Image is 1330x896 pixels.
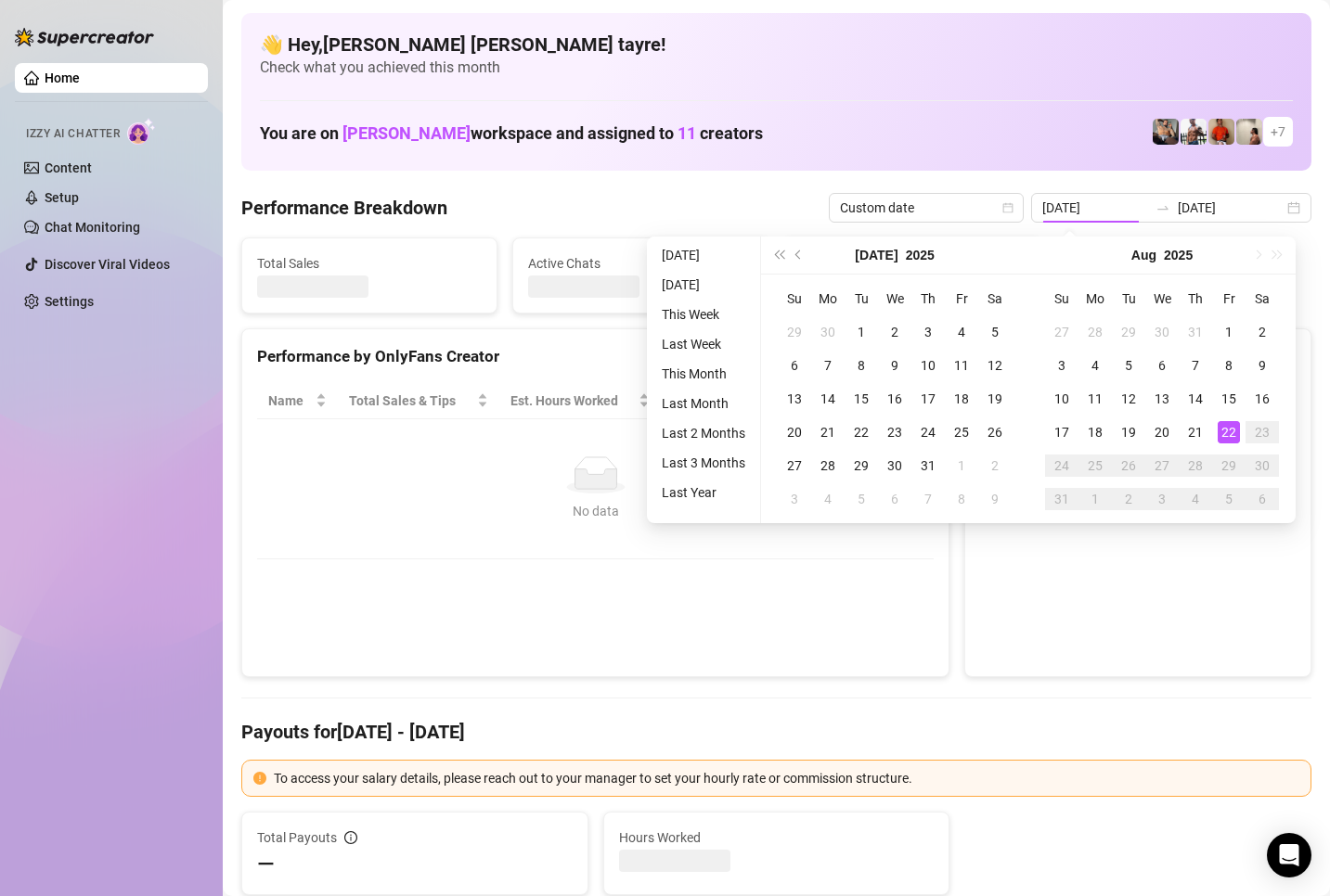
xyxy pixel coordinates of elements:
span: [PERSON_NAME] [342,123,471,143]
span: info-circle [344,831,357,844]
a: Content [45,160,92,175]
span: Check what you achieved this month [260,58,1293,78]
img: George [1153,119,1179,145]
div: Sales by OnlyFans Creator [980,344,1296,369]
span: Total Sales & Tips [349,390,472,411]
th: Name [257,383,338,419]
h4: Payouts for [DATE] - [DATE] [241,719,1311,745]
span: Hours Worked [619,827,935,848]
span: — [257,850,275,879]
div: To access your salary details, please reach out to your manager to set your hourly rate or commis... [274,768,1299,788]
span: Active Chats [528,253,753,274]
div: Performance by OnlyFans Creator [257,344,934,369]
span: swap-right [1156,200,1170,215]
a: Discover Viral Videos [45,257,170,272]
img: Justin [1208,119,1234,145]
span: Sales / Hour [672,390,757,411]
span: + 7 [1271,122,1285,142]
img: Ralphy [1236,119,1262,145]
th: Sales / Hour [661,383,783,419]
span: Izzy AI Chatter [26,125,120,143]
h1: You are on workspace and assigned to creators [260,123,763,144]
h4: 👋 Hey, [PERSON_NAME] [PERSON_NAME] tayre ! [260,32,1293,58]
input: End date [1178,198,1284,218]
span: Custom date [840,194,1013,222]
span: Total Payouts [257,827,337,848]
a: Home [45,70,80,85]
span: to [1156,200,1170,215]
th: Total Sales & Tips [338,383,498,419]
th: Chat Conversion [783,383,934,419]
span: calendar [1002,202,1014,213]
input: Start date [1042,198,1148,218]
a: Settings [45,294,94,309]
span: exclamation-circle [253,772,266,785]
div: Open Intercom Messenger [1267,833,1311,877]
span: Messages Sent [800,253,1025,274]
a: Chat Monitoring [45,220,140,235]
span: Total Sales [257,253,482,274]
img: logo-BBDzfeDw.svg [15,28,154,46]
div: Est. Hours Worked [510,390,636,411]
img: JUSTIN [1181,119,1207,145]
a: Setup [45,190,79,205]
span: Name [268,390,312,411]
img: AI Chatter [127,118,156,145]
div: No data [276,501,915,521]
span: 11 [678,123,696,143]
span: Chat Conversion [794,390,908,411]
h4: Performance Breakdown [241,195,447,221]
